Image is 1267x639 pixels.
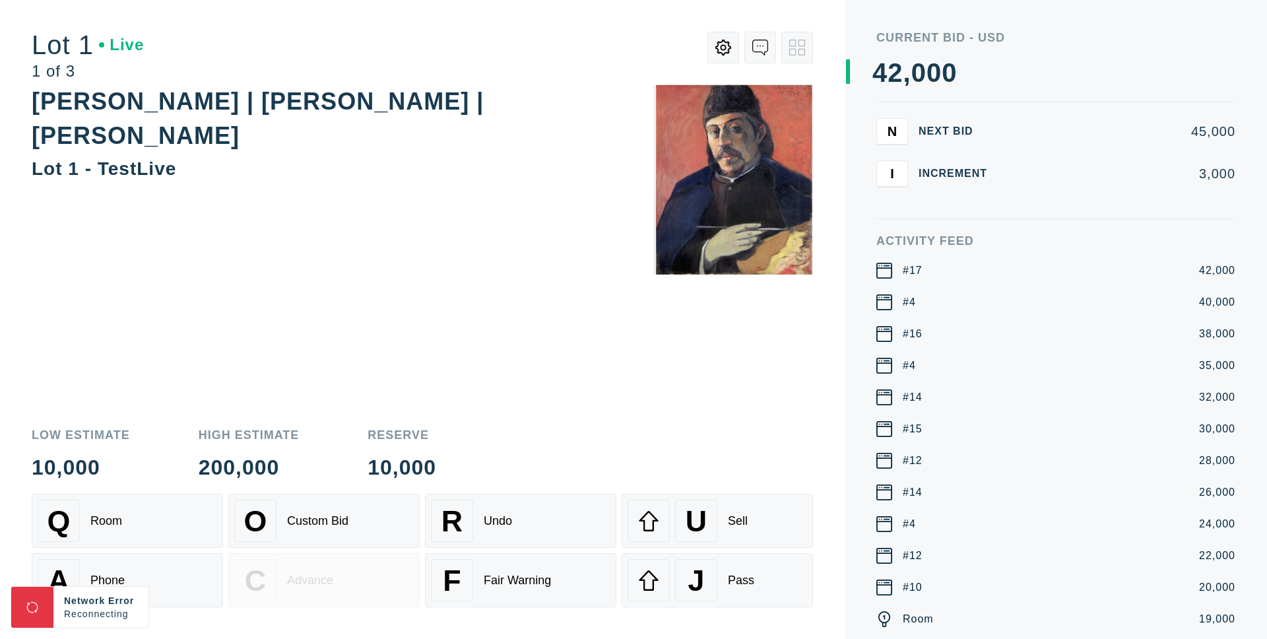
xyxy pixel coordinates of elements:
button: USell [622,494,813,548]
div: #14 [903,389,923,405]
button: RUndo [425,494,616,548]
div: Low Estimate [32,429,130,441]
div: Advance [287,574,333,588]
button: QRoom [32,494,223,548]
div: 20,000 [1199,580,1235,595]
span: J [688,564,704,597]
div: 35,000 [1199,358,1235,374]
div: #4 [903,294,916,310]
div: 1 of 3 [32,63,144,79]
div: Next Bid [919,126,998,137]
div: 40,000 [1199,294,1235,310]
div: 10,000 [368,457,436,478]
span: N [888,123,897,139]
div: #10 [903,580,923,595]
button: N [876,118,908,145]
span: R [441,504,463,538]
div: Lot 1 [32,32,144,58]
button: FFair Warning [425,553,616,607]
div: 0 [942,59,957,86]
div: #17 [903,263,923,279]
div: 19,000 [1199,611,1235,627]
div: #16 [903,326,923,342]
button: OCustom Bid [228,494,420,548]
div: 10,000 [32,457,130,478]
div: Sell [728,514,748,528]
div: #15 [903,421,923,437]
div: 0 [911,59,926,86]
div: [PERSON_NAME] | [PERSON_NAME] | [PERSON_NAME] [32,88,484,149]
div: Pass [728,574,754,588]
span: O [244,504,267,538]
div: , [903,59,911,323]
div: Lot 1 - TestLive [32,158,176,179]
div: Current Bid - USD [876,32,1235,44]
div: 45,000 [1008,125,1235,138]
span: C [245,564,266,597]
div: High Estimate [199,429,300,441]
div: #14 [903,485,923,500]
div: #4 [903,516,916,532]
div: Activity Feed [876,235,1235,247]
div: 38,000 [1199,326,1235,342]
span: Q [48,504,71,538]
div: 200,000 [199,457,300,478]
div: Live [99,37,144,53]
div: Network Error [64,594,138,607]
div: 24,000 [1199,516,1235,532]
div: Reserve [368,429,436,441]
button: APhone [32,553,223,607]
div: 42,000 [1199,263,1235,279]
div: 32,000 [1199,389,1235,405]
span: F [443,564,461,597]
div: Increment [919,168,998,179]
div: 22,000 [1199,548,1235,564]
div: Room [903,611,934,627]
div: Undo [484,514,512,528]
div: 26,000 [1199,485,1235,500]
div: #12 [903,548,923,564]
div: Reconnecting [64,607,138,621]
button: CAdvance [228,553,420,607]
span: I [890,166,894,181]
div: 0 [926,59,942,86]
div: 3,000 [1008,167,1235,180]
div: 4 [872,59,888,86]
div: 30,000 [1199,421,1235,437]
div: #12 [903,453,923,469]
div: Custom Bid [287,514,348,528]
div: Fair Warning [484,574,551,588]
div: Room [90,514,122,528]
div: #4 [903,358,916,374]
span: U [686,504,707,538]
div: 28,000 [1199,453,1235,469]
button: JPass [622,553,813,607]
div: Phone [90,574,125,588]
button: I [876,160,908,187]
span: A [48,564,69,597]
div: 2 [888,59,903,86]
